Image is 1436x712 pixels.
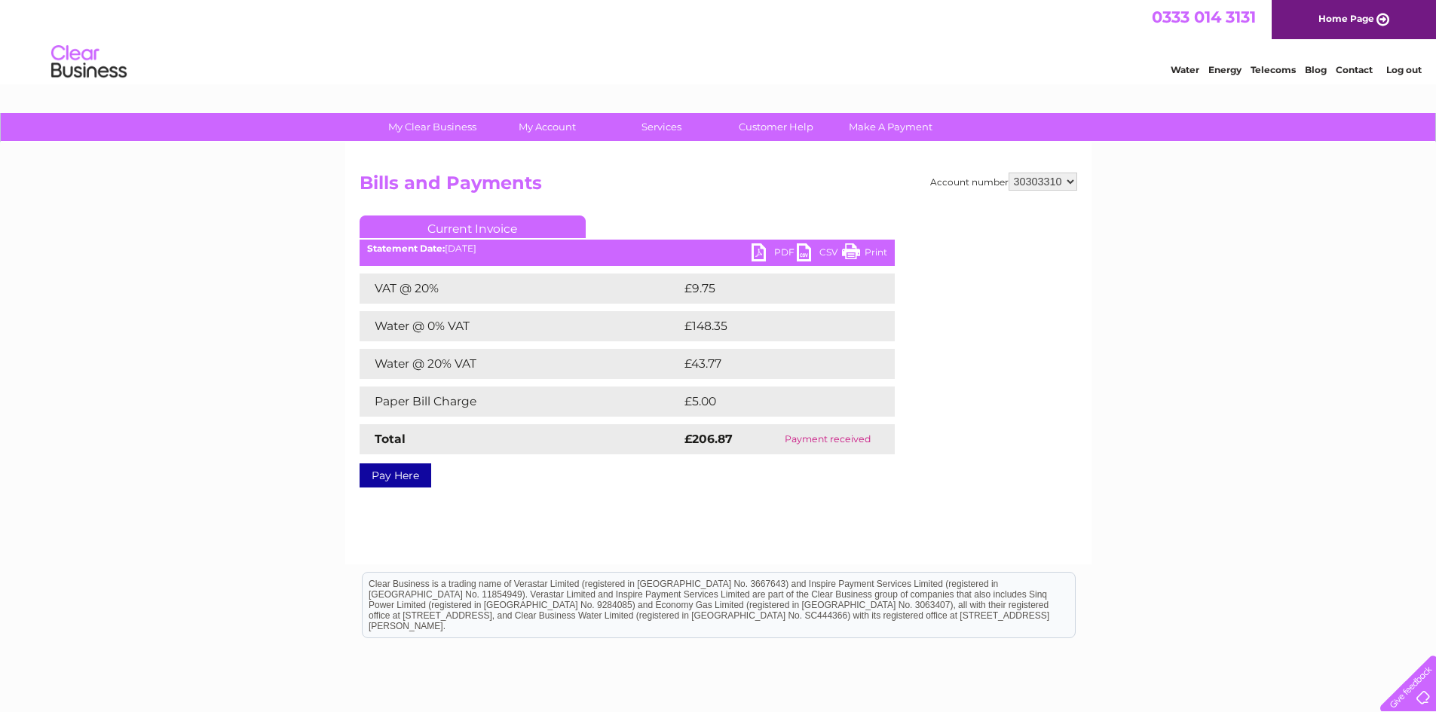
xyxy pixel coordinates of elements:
a: 0333 014 3131 [1152,8,1256,26]
td: £148.35 [681,311,867,341]
a: Print [842,243,887,265]
td: VAT @ 20% [360,273,681,304]
h2: Bills and Payments [360,173,1077,201]
a: Services [599,113,724,141]
a: Customer Help [714,113,838,141]
td: Payment received [761,424,895,454]
td: Paper Bill Charge [360,387,681,417]
a: Energy [1208,64,1242,75]
a: Water [1171,64,1199,75]
td: £9.75 [681,273,859,304]
strong: £206.87 [684,432,733,446]
a: CSV [797,243,842,265]
a: Contact [1336,64,1373,75]
a: Current Invoice [360,215,586,238]
a: PDF [752,243,797,265]
a: My Clear Business [370,113,494,141]
a: Telecoms [1251,64,1296,75]
div: Account number [930,173,1077,191]
a: Make A Payment [828,113,953,141]
div: [DATE] [360,243,895,254]
strong: Total [375,432,406,446]
a: My Account [485,113,609,141]
a: Blog [1305,64,1327,75]
b: Statement Date: [367,243,445,254]
td: Water @ 0% VAT [360,311,681,341]
td: Water @ 20% VAT [360,349,681,379]
td: £43.77 [681,349,864,379]
a: Pay Here [360,463,431,487]
td: £5.00 [681,387,860,417]
div: Clear Business is a trading name of Verastar Limited (registered in [GEOGRAPHIC_DATA] No. 3667643... [363,8,1075,73]
a: Log out [1386,64,1422,75]
img: logo.png [51,39,127,85]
